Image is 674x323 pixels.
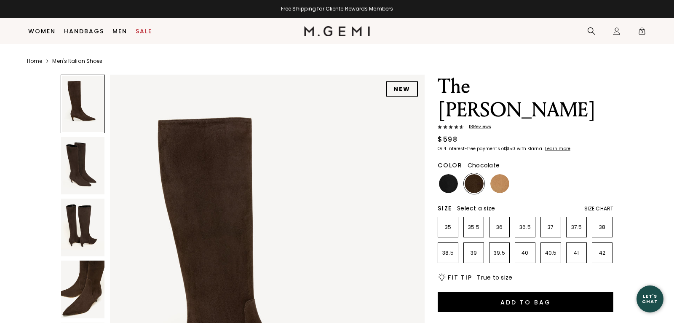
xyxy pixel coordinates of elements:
img: The Tina [61,199,104,256]
h1: The [PERSON_NAME] [438,75,613,122]
img: The Tina [61,261,104,318]
span: 0 [638,29,646,37]
p: 37.5 [567,224,586,231]
a: Men's Italian Shoes [52,58,102,65]
span: Chocolate [468,161,500,170]
a: Home [27,58,42,65]
p: 38 [592,224,612,231]
klarna-placement-style-amount: $150 [505,145,515,152]
span: 18 Review s [464,124,491,129]
p: 37 [541,224,561,231]
a: Handbags [64,28,104,35]
p: 39.5 [489,250,509,256]
p: 41 [567,250,586,256]
div: $598 [438,135,457,145]
div: Let's Chat [637,293,663,304]
klarna-placement-style-cta: Learn more [545,145,570,152]
klarna-placement-style-body: Or 4 interest-free payments of [438,145,505,152]
a: Learn more [544,146,570,151]
p: 40.5 [541,250,561,256]
span: True to size [477,273,512,282]
p: 35 [438,224,458,231]
a: Sale [136,28,152,35]
p: 38.5 [438,250,458,256]
p: 42 [592,250,612,256]
a: Men [112,28,127,35]
button: Add to Bag [438,292,613,312]
a: 18Reviews [438,124,613,131]
h2: Color [438,162,463,169]
img: Black [439,174,458,193]
a: Women [28,28,56,35]
p: 35.5 [464,224,484,231]
img: M.Gemi [304,26,370,36]
klarna-placement-style-body: with Klarna [517,145,544,152]
img: Chocolate [465,174,484,193]
img: Biscuit [490,174,509,193]
p: 36 [489,224,509,231]
img: The Tina [61,137,104,195]
p: 39 [464,250,484,256]
p: 36.5 [515,224,535,231]
div: Size Chart [584,205,613,212]
span: Select a size [457,204,495,213]
h2: Size [438,205,452,212]
h2: Fit Tip [448,274,472,281]
p: 40 [515,250,535,256]
div: NEW [386,81,418,97]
